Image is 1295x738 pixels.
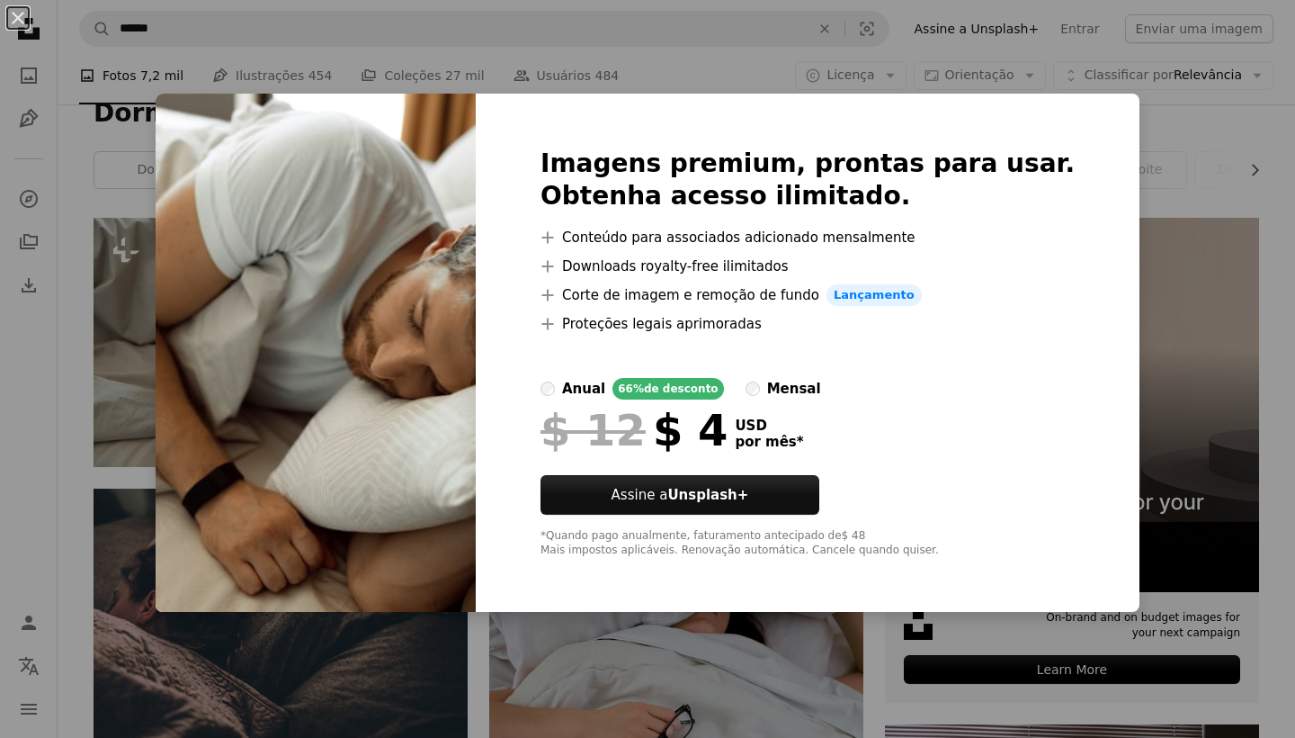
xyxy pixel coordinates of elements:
[767,378,821,400] div: mensal
[746,382,760,396] input: mensal
[540,284,1075,306] li: Corte de imagem e remoção de fundo
[667,487,748,503] strong: Unsplash+
[540,475,819,515] button: Assine aUnsplash+
[540,529,1075,558] div: *Quando pago anualmente, faturamento antecipado de $ 48 Mais impostos aplicáveis. Renovação autom...
[156,94,476,612] img: premium_photo-1661397087554-2774b7e7332f
[735,418,803,434] span: USD
[540,407,728,454] div: $ 4
[735,434,803,450] span: por mês *
[540,148,1075,212] h2: Imagens premium, prontas para usar. Obtenha acesso ilimitado.
[540,407,646,454] span: $ 12
[612,378,723,400] div: 66% de desconto
[540,256,1075,277] li: Downloads royalty-free ilimitados
[540,382,555,396] input: anual66%de desconto
[540,227,1075,248] li: Conteúdo para associados adicionado mensalmente
[540,313,1075,335] li: Proteções legais aprimoradas
[826,284,922,306] span: Lançamento
[562,378,605,400] div: anual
